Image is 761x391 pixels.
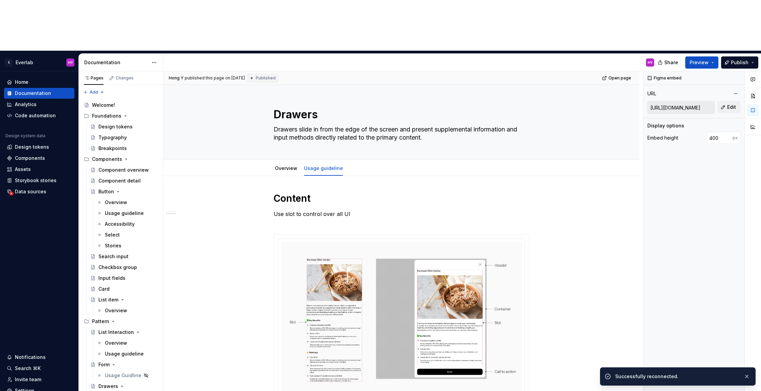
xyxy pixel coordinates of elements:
[94,208,160,219] a: Usage guideline
[94,338,160,348] a: Overview
[654,56,683,69] button: Share
[98,286,110,292] div: Card
[88,273,160,284] a: Input fields
[721,56,758,69] button: Publish
[88,284,160,294] a: Card
[4,164,74,175] a: Assets
[16,59,33,66] div: Everlab
[4,153,74,164] a: Components
[15,144,49,150] div: Design tokens
[81,100,160,111] a: Welcome!
[733,135,738,141] p: px
[116,75,134,81] div: Changes
[68,60,73,65] div: HY
[731,59,748,66] span: Publish
[4,88,74,99] a: Documentation
[88,294,160,305] a: List item
[94,348,160,359] a: Usage guideline
[648,60,653,65] div: HY
[4,352,74,363] button: Notifications
[647,122,684,129] div: Display options
[15,177,56,184] div: Storybook stories
[88,175,160,186] a: Component detail
[94,219,160,229] a: Accessibility
[304,165,343,171] a: Usage guideline
[84,59,148,66] div: Documentation
[92,102,115,108] div: Welcome!
[94,370,160,381] a: Usage Guidline
[4,99,74,110] a: Analytics
[5,58,13,67] div: E
[94,305,160,316] a: Overview
[105,231,120,238] div: Select
[4,374,74,385] a: Invite team
[272,106,528,123] textarea: Drawers
[15,376,41,383] div: Invite team
[727,104,736,111] span: Edit
[272,161,300,175] div: Overview
[15,112,56,119] div: Code automation
[98,134,127,141] div: Typography
[88,165,160,175] a: Component overview
[105,372,141,379] div: Usage Guidline
[98,275,125,282] div: Input fields
[88,186,160,197] a: Button
[15,79,28,85] div: Home
[98,264,137,271] div: Checkbox group
[94,229,160,240] a: Select
[4,110,74,121] a: Code automation
[185,75,245,81] div: published this page on [DATE]
[90,90,98,95] span: Add
[4,363,74,374] button: Search ⌘K
[647,135,678,141] div: Embed height
[92,113,121,119] div: Foundations
[81,154,160,165] div: Components
[1,55,77,70] button: EEverlabHY
[169,75,184,81] span: Hong Y
[105,210,144,217] div: Usage guideline
[98,361,110,368] div: Form
[15,354,46,361] div: Notifications
[98,383,118,390] div: Drawers
[15,155,45,162] div: Components
[15,365,41,372] div: Search ⌘K
[4,77,74,88] a: Home
[4,142,74,152] a: Design tokens
[15,101,37,108] div: Analytics
[105,242,121,249] div: Stories
[98,253,129,260] div: Search input
[275,165,297,171] a: Overview
[608,75,631,81] span: Open page
[94,197,160,208] a: Overview
[717,101,740,113] button: Edit
[98,329,134,336] div: List Interaction
[274,210,529,226] p: Use slot to control over all UI
[88,143,160,154] a: Breakpoints
[15,188,46,195] div: Data sources
[81,88,107,97] button: Add
[274,192,529,204] h1: Content
[272,124,528,143] textarea: Drawers slide in from the edge of the screen and present supplemental information and input metho...
[88,132,160,143] a: Typography
[15,90,51,97] div: Documentation
[707,132,733,144] input: 100
[105,350,144,357] div: Usage guideline
[81,111,160,121] div: Foundations
[256,75,276,81] span: Published
[88,327,160,338] a: List Interaction
[105,307,127,314] div: Overview
[15,166,31,173] div: Assets
[600,73,634,83] a: Open page
[88,251,160,262] a: Search input
[94,240,160,251] a: Stories
[301,161,346,175] div: Usage guideline
[88,359,160,370] a: Form
[98,188,114,195] div: Button
[81,316,160,327] div: Pattern
[690,59,709,66] span: Preview
[4,175,74,186] a: Storybook stories
[647,90,656,97] div: URL
[84,75,103,81] div: Pages
[664,59,678,66] span: Share
[98,177,141,184] div: Component detail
